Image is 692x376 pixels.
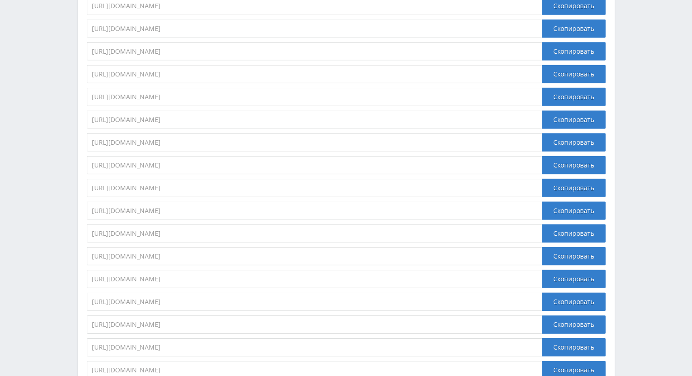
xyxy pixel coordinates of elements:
div: Скопировать [542,111,606,129]
div: Скопировать [542,224,606,243]
div: Скопировать [542,202,606,220]
div: Скопировать [542,338,606,356]
div: Скопировать [542,42,606,61]
div: Скопировать [542,88,606,106]
div: Скопировать [542,156,606,174]
div: Скопировать [542,65,606,83]
div: Скопировать [542,179,606,197]
div: Скопировать [542,293,606,311]
div: Скопировать [542,315,606,334]
div: Скопировать [542,247,606,265]
div: Скопировать [542,133,606,152]
div: Скопировать [542,20,606,38]
div: Скопировать [542,270,606,288]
